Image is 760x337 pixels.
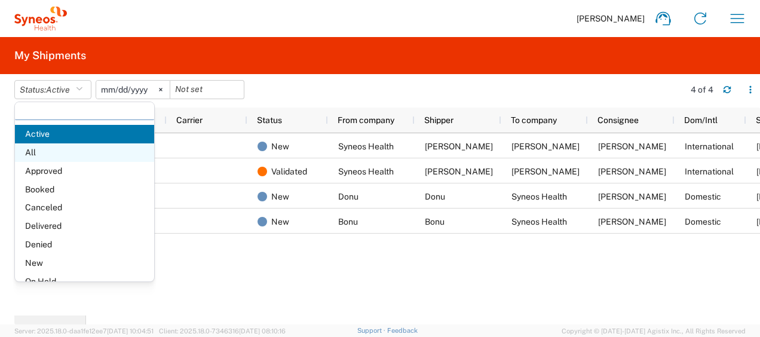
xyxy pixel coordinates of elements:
[598,192,666,201] span: Antoine Kouwonou
[271,159,307,184] span: Validated
[562,326,746,336] span: Copyright © [DATE]-[DATE] Agistix Inc., All Rights Reserved
[170,81,244,99] input: Not set
[271,134,289,159] span: New
[425,142,493,151] span: Antoine Kouwonou
[684,115,718,125] span: Dom/Intl
[338,115,394,125] span: From company
[685,142,734,151] span: International
[271,209,289,234] span: New
[257,115,282,125] span: Status
[685,167,734,176] span: International
[357,327,387,334] a: Support
[15,272,154,291] span: On Hold
[107,327,154,335] span: [DATE] 10:04:51
[685,217,721,226] span: Domestic
[15,143,154,162] span: All
[15,235,154,254] span: Denied
[176,115,203,125] span: Carrier
[14,327,154,335] span: Server: 2025.18.0-daa1fe12ee7
[577,13,645,24] span: [PERSON_NAME]
[239,327,286,335] span: [DATE] 08:10:16
[338,192,358,201] span: Donu
[15,198,154,217] span: Canceled
[424,115,453,125] span: Shipper
[511,192,567,201] span: Syneos Health
[425,167,493,176] span: Antoine Kouwonou
[15,217,154,235] span: Delivered
[14,80,91,99] button: Status:Active
[387,327,418,334] a: Feedback
[598,142,666,151] span: Erika Scheidl
[685,192,721,201] span: Domestic
[511,217,567,226] span: Syneos Health
[511,167,580,176] span: Eszter Pollermann
[597,115,639,125] span: Consignee
[598,217,666,226] span: Antoine Kouwonou
[511,142,580,151] span: Erika Scheidl
[338,167,394,176] span: Syneos Health
[14,48,86,63] h2: My Shipments
[15,180,154,199] span: Booked
[511,115,557,125] span: To company
[425,217,445,226] span: Bonu
[15,254,154,272] span: New
[271,184,289,209] span: New
[691,84,713,95] div: 4 of 4
[338,217,358,226] span: Bonu
[338,142,394,151] span: Syneos Health
[15,162,154,180] span: Approved
[598,167,666,176] span: Eszter Pollermann
[159,327,286,335] span: Client: 2025.18.0-7346316
[425,192,445,201] span: Donu
[46,85,70,94] span: Active
[96,81,170,99] input: Not set
[15,125,154,143] span: Active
